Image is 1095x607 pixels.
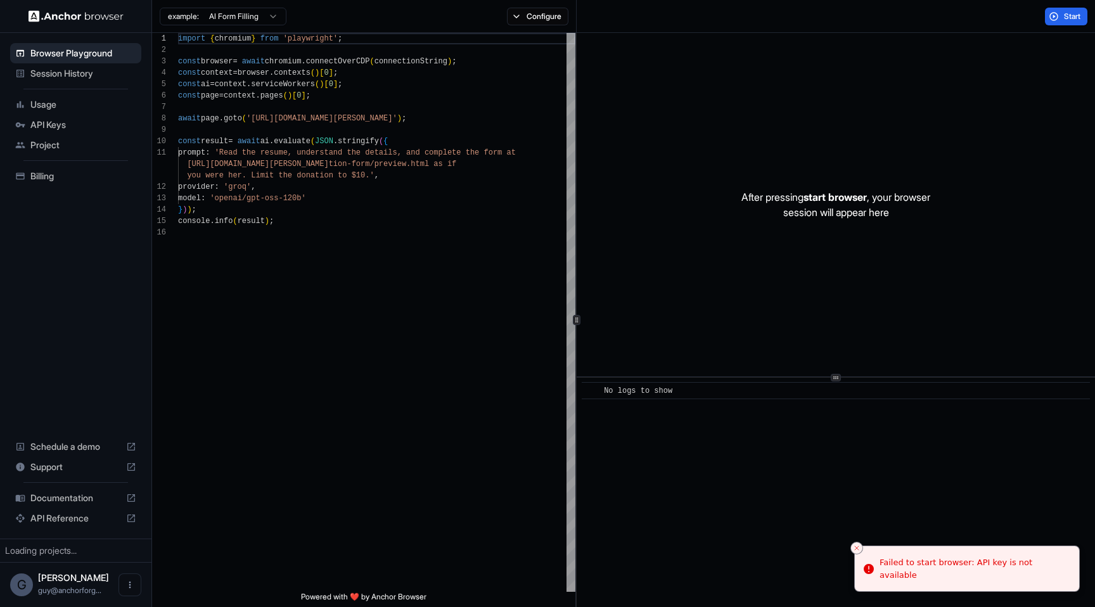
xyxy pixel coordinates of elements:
[604,387,672,395] span: No logs to show
[29,10,124,22] img: Anchor Logo
[215,217,233,226] span: info
[383,137,388,146] span: {
[311,68,315,77] span: (
[201,137,228,146] span: result
[402,114,406,123] span: ;
[233,68,237,77] span: =
[283,91,288,100] span: (
[178,137,201,146] span: const
[178,194,201,203] span: model
[30,461,121,473] span: Support
[315,80,319,89] span: (
[201,114,219,123] span: page
[219,114,224,123] span: .
[192,205,196,214] span: ;
[182,205,187,214] span: )
[238,137,260,146] span: await
[338,137,379,146] span: stringify
[215,34,252,43] span: chromium
[507,8,568,25] button: Configure
[324,68,328,77] span: 0
[30,440,121,453] span: Schedule a demo
[379,137,383,146] span: (
[152,113,166,124] div: 8
[880,556,1069,581] div: Failed to start browser: API key is not available
[201,68,233,77] span: context
[375,171,379,180] span: ,
[224,182,251,191] span: 'groq'
[297,91,301,100] span: 0
[201,80,210,89] span: ai
[741,189,930,220] p: After pressing , your browser session will appear here
[251,182,255,191] span: ,
[242,57,265,66] span: await
[38,572,109,583] span: Guy Ben Simhon
[210,194,305,203] span: 'openai/gpt-oss-120b'
[30,170,136,182] span: Billing
[5,544,146,557] div: Loading projects...
[10,63,141,84] div: Session History
[338,34,342,43] span: ;
[319,80,324,89] span: )
[247,114,397,123] span: '[URL][DOMAIN_NAME][PERSON_NAME]'
[210,34,214,43] span: {
[219,91,224,100] span: =
[178,114,201,123] span: await
[152,79,166,90] div: 5
[274,68,311,77] span: contexts
[178,182,215,191] span: provider
[38,585,101,595] span: guy@anchorforge.io
[10,43,141,63] div: Browser Playground
[247,80,251,89] span: .
[306,91,311,100] span: ;
[333,80,338,89] span: ]
[178,34,205,43] span: import
[152,204,166,215] div: 14
[187,205,191,214] span: )
[306,57,370,66] span: connectOverCDP
[238,217,265,226] span: result
[152,33,166,44] div: 1
[178,205,182,214] span: }
[152,227,166,238] div: 16
[242,114,247,123] span: (
[1064,11,1082,22] span: Start
[260,137,269,146] span: ai
[265,57,302,66] span: chromium
[152,44,166,56] div: 2
[255,91,260,100] span: .
[210,80,214,89] span: =
[201,91,219,100] span: page
[443,148,516,157] span: lete the form at
[329,80,333,89] span: 0
[850,542,863,554] button: Close toast
[152,101,166,113] div: 7
[233,217,237,226] span: (
[329,68,333,77] span: ]
[804,191,867,203] span: start browser
[10,437,141,457] div: Schedule a demo
[30,139,136,151] span: Project
[10,573,33,596] div: G
[215,148,443,157] span: 'Read the resume, understand the details, and comp
[152,147,166,158] div: 11
[201,194,205,203] span: :
[30,67,136,80] span: Session History
[224,91,255,100] span: context
[152,181,166,193] div: 12
[10,135,141,155] div: Project
[178,68,201,77] span: const
[238,68,269,77] span: browser
[168,11,199,22] span: example:
[224,114,242,123] span: goto
[292,91,297,100] span: [
[269,137,274,146] span: .
[10,166,141,186] div: Billing
[10,115,141,135] div: API Keys
[269,68,274,77] span: .
[288,91,292,100] span: )
[251,34,255,43] span: }
[329,160,457,169] span: tion-form/preview.html as if
[397,114,402,123] span: )
[152,193,166,204] div: 13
